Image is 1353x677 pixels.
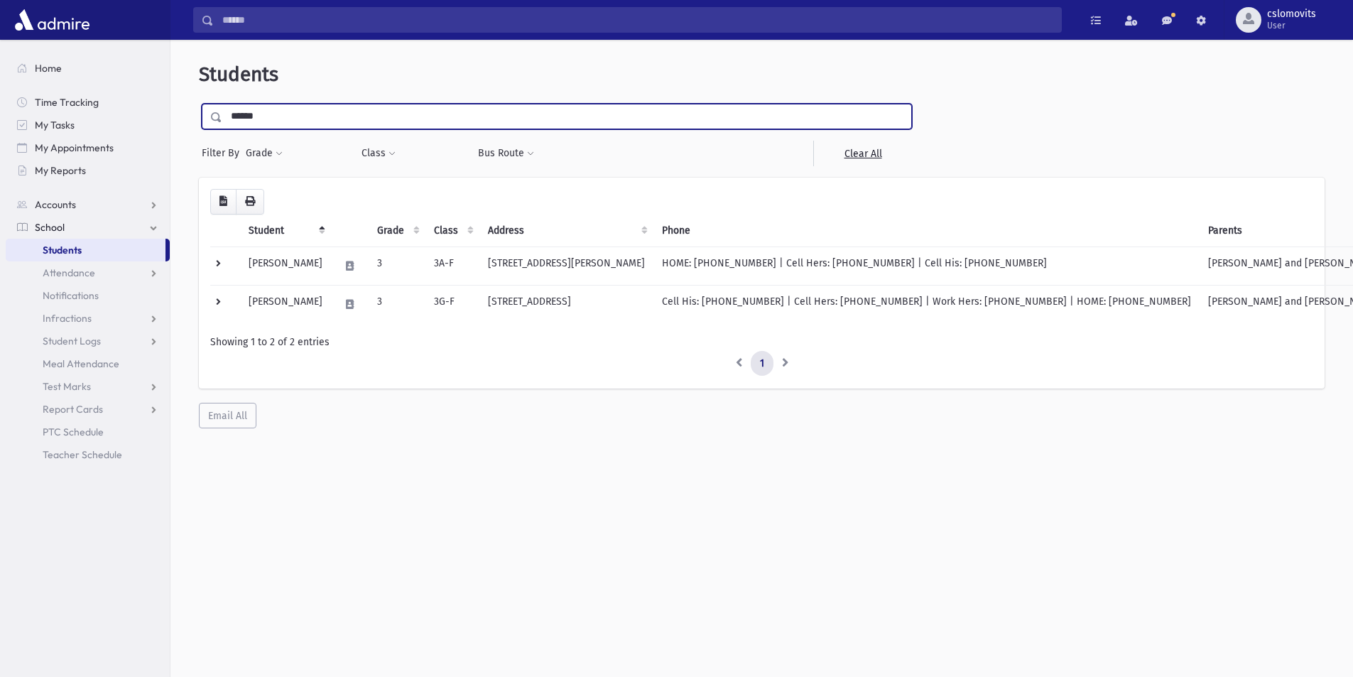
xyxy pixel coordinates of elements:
[35,164,86,177] span: My Reports
[369,247,425,285] td: 3
[479,247,653,285] td: [STREET_ADDRESS][PERSON_NAME]
[35,221,65,234] span: School
[1267,9,1316,20] span: cslomovits
[35,96,99,109] span: Time Tracking
[6,136,170,159] a: My Appointments
[425,285,479,323] td: 3G-F
[6,261,170,284] a: Attendance
[6,239,165,261] a: Students
[6,421,170,443] a: PTC Schedule
[653,285,1200,323] td: Cell His: [PHONE_NUMBER] | Cell Hers: [PHONE_NUMBER] | Work Hers: [PHONE_NUMBER] | HOME: [PHONE_N...
[199,63,278,86] span: Students
[6,375,170,398] a: Test Marks
[425,215,479,247] th: Class: activate to sort column ascending
[6,307,170,330] a: Infractions
[479,285,653,323] td: [STREET_ADDRESS]
[202,146,245,161] span: Filter By
[43,380,91,393] span: Test Marks
[6,216,170,239] a: School
[6,91,170,114] a: Time Tracking
[43,426,104,438] span: PTC Schedule
[6,57,170,80] a: Home
[210,189,237,215] button: CSV
[43,403,103,416] span: Report Cards
[369,215,425,247] th: Grade: activate to sort column ascending
[43,335,101,347] span: Student Logs
[199,403,256,428] button: Email All
[361,141,396,166] button: Class
[6,330,170,352] a: Student Logs
[1267,20,1316,31] span: User
[653,247,1200,285] td: HOME: [PHONE_NUMBER] | Cell Hers: [PHONE_NUMBER] | Cell His: [PHONE_NUMBER]
[35,141,114,154] span: My Appointments
[210,335,1313,350] div: Showing 1 to 2 of 2 entries
[653,215,1200,247] th: Phone
[477,141,535,166] button: Bus Route
[6,352,170,375] a: Meal Attendance
[35,62,62,75] span: Home
[214,7,1061,33] input: Search
[35,198,76,211] span: Accounts
[35,119,75,131] span: My Tasks
[240,247,331,285] td: [PERSON_NAME]
[6,159,170,182] a: My Reports
[236,189,264,215] button: Print
[6,114,170,136] a: My Tasks
[240,215,331,247] th: Student: activate to sort column descending
[6,193,170,216] a: Accounts
[6,443,170,466] a: Teacher Schedule
[813,141,912,166] a: Clear All
[425,247,479,285] td: 3A-F
[479,215,653,247] th: Address: activate to sort column ascending
[751,351,773,377] a: 1
[43,289,99,302] span: Notifications
[43,448,122,461] span: Teacher Schedule
[43,244,82,256] span: Students
[6,398,170,421] a: Report Cards
[43,357,119,370] span: Meal Attendance
[11,6,93,34] img: AdmirePro
[240,285,331,323] td: [PERSON_NAME]
[43,312,92,325] span: Infractions
[245,141,283,166] button: Grade
[369,285,425,323] td: 3
[43,266,95,279] span: Attendance
[6,284,170,307] a: Notifications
